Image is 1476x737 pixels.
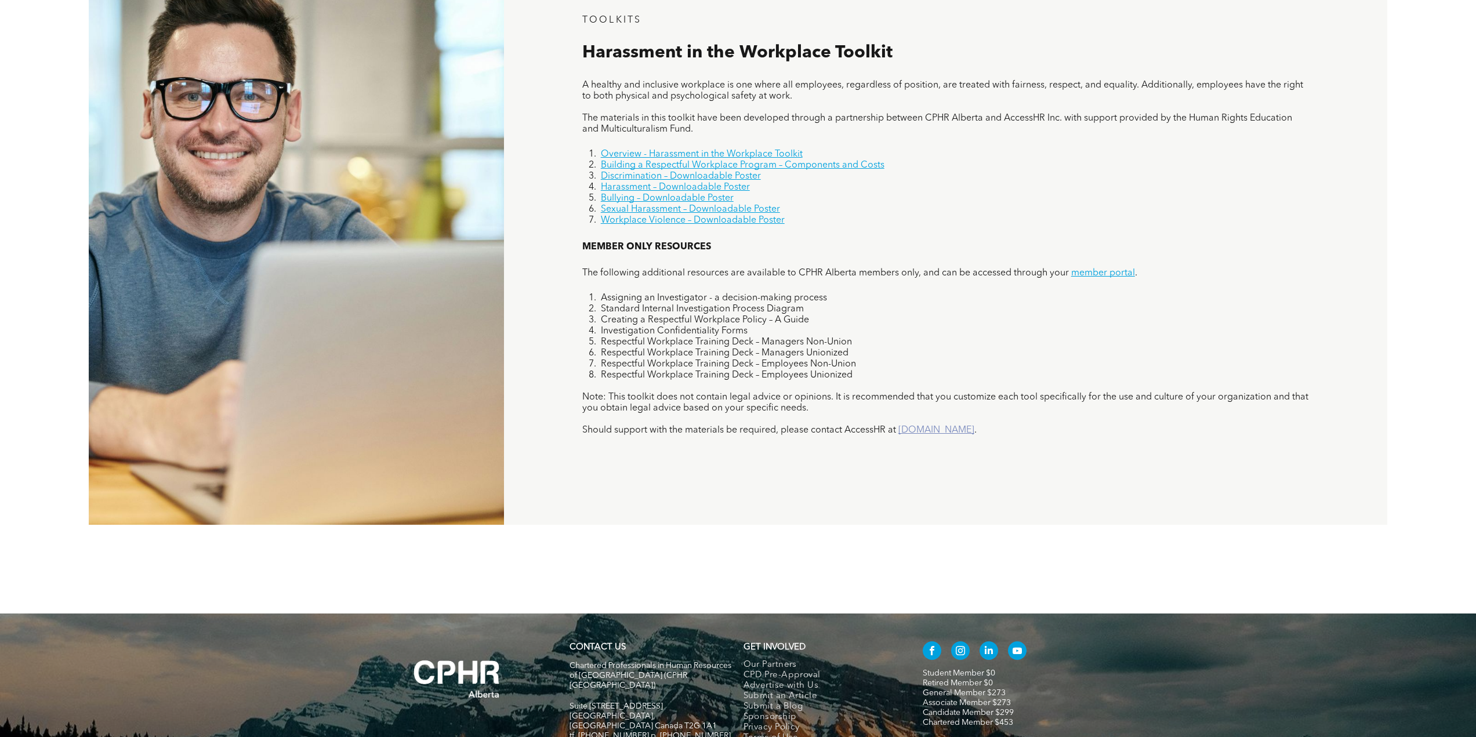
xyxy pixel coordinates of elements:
[582,268,1069,278] span: The following additional resources are available to CPHR Alberta members only, and can be accesse...
[744,643,806,652] span: GET INVOLVED
[601,172,761,181] a: Discrimination – Downloadable Poster
[744,712,898,723] a: Sponsorship
[390,637,524,721] img: A white background with a few lines on it
[923,641,941,663] a: facebook
[1135,268,1137,278] span: .
[601,183,750,192] a: Harassment – Downloadable Poster
[601,315,809,325] span: Creating a Respectful Workplace Policy – A Guide
[601,194,734,203] a: Bullying – Downloadable Poster
[744,681,898,691] a: Advertise with Us
[898,426,974,435] a: [DOMAIN_NAME]
[923,669,995,677] a: Student Member $0
[582,81,1303,101] span: A healthy and inclusive workplace is one where all employees, regardless of position, are treated...
[601,371,853,380] span: Respectful Workplace Training Deck – Employees Unionized
[923,709,1014,717] a: Candidate Member $299
[923,679,993,687] a: Retired Member $0
[923,699,1011,707] a: Associate Member $273
[744,702,898,712] a: Submit a Blog
[601,304,804,314] span: Standard Internal Investigation Process Diagram
[601,216,785,225] a: Workplace Violence – Downloadable Poster
[570,702,663,710] span: Suite [STREET_ADDRESS]
[601,326,748,336] span: Investigation Confidentiality Forms
[601,161,884,170] a: Building a Respectful Workplace Program – Components and Costs
[951,641,970,663] a: instagram
[582,426,896,435] span: Should support with the materials be required, please contact AccessHR at
[570,712,717,730] span: [GEOGRAPHIC_DATA], [GEOGRAPHIC_DATA] Canada T2G 1A1
[974,426,977,435] span: .
[570,662,731,689] span: Chartered Professionals in Human Resources of [GEOGRAPHIC_DATA] (CPHR [GEOGRAPHIC_DATA])
[582,393,1308,413] span: Note: This toolkit does not contain legal advice or opinions. It is recommended that you customiz...
[582,16,642,25] span: TOOLKITS
[601,360,856,369] span: Respectful Workplace Training Deck – Employees Non-Union
[980,641,998,663] a: linkedin
[744,670,898,681] a: CPD Pre-Approval
[1071,268,1135,278] a: member portal
[744,691,898,702] a: Submit an Article
[1008,641,1027,663] a: youtube
[601,337,852,347] span: Respectful Workplace Training Deck – Managers Non-Union
[601,205,780,214] a: Sexual Harassment – Downloadable Poster
[601,348,848,358] span: Respectful Workplace Training Deck – Managers Unionized
[923,718,1013,727] a: Chartered Member $453
[744,723,898,733] a: Privacy Policy
[582,114,1292,134] span: The materials in this toolkit have been developed through a partnership between CPHR Alberta and ...
[582,44,893,61] span: Harassment in the Workplace Toolkit
[582,242,711,252] span: MEMBER ONLY RESOURCES
[570,643,626,652] a: CONTACT US
[601,150,803,159] a: Overview - Harassment in the Workplace Toolkit
[923,689,1006,697] a: General Member $273
[744,660,898,670] a: Our Partners
[601,293,827,303] span: Assigning an Investigator - a decision-making process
